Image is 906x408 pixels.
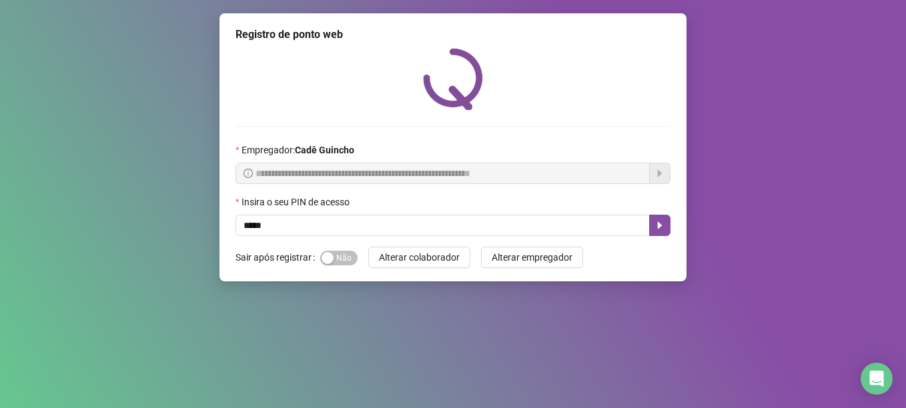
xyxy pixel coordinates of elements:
[236,27,670,43] div: Registro de ponto web
[236,195,358,209] label: Insira o seu PIN de acesso
[236,247,320,268] label: Sair após registrar
[242,143,354,157] span: Empregador :
[379,250,460,265] span: Alterar colaborador
[654,220,665,231] span: caret-right
[481,247,583,268] button: Alterar empregador
[861,363,893,395] div: Open Intercom Messenger
[295,145,354,155] strong: Cadê Guincho
[423,48,483,110] img: QRPoint
[368,247,470,268] button: Alterar colaborador
[492,250,572,265] span: Alterar empregador
[244,169,253,178] span: info-circle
